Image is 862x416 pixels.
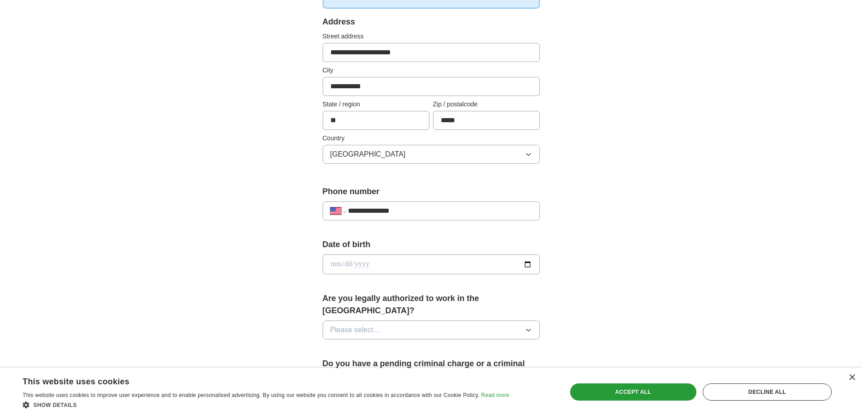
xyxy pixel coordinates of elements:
label: City [323,66,540,75]
div: This website uses cookies [23,373,486,387]
span: Please select... [330,325,380,335]
label: Street address [323,32,540,41]
label: Country [323,134,540,143]
label: Zip / postalcode [433,100,540,109]
label: Phone number [323,186,540,198]
label: Date of birth [323,239,540,251]
div: Address [323,16,540,28]
span: [GEOGRAPHIC_DATA] [330,149,406,160]
span: Show details [33,402,77,408]
label: Are you legally authorized to work in the [GEOGRAPHIC_DATA]? [323,292,540,317]
label: State / region [323,100,429,109]
div: Close [848,374,855,381]
label: Do you have a pending criminal charge or a criminal conviction in any jurisdiction? [323,358,540,382]
a: Read more, opens a new window [481,392,509,398]
div: Show details [23,400,509,409]
span: This website uses cookies to improve user experience and to enable personalised advertising. By u... [23,392,480,398]
div: Decline all [703,383,832,401]
button: [GEOGRAPHIC_DATA] [323,145,540,164]
button: Please select... [323,320,540,339]
div: Accept all [570,383,696,401]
